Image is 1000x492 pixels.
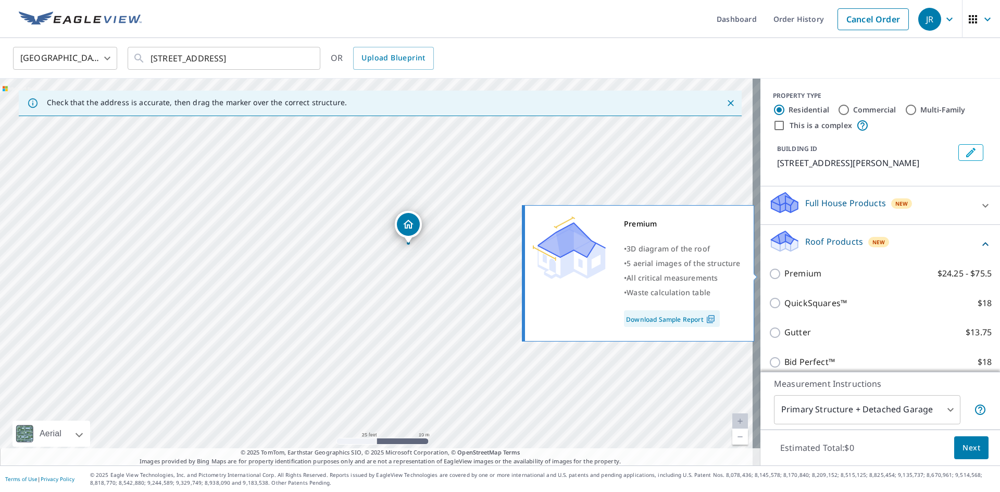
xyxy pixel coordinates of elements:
[954,436,989,460] button: Next
[627,258,740,268] span: 5 aerial images of the structure
[627,273,718,283] span: All critical measurements
[395,211,422,243] div: Dropped pin, building 1, Residential property, 706 E Round Up Cir Hayden, ID 83835
[966,326,992,339] p: $13.75
[90,471,995,487] p: © 2025 Eagle View Technologies, Inc. and Pictometry International Corp. All Rights Reserved. Repo...
[789,105,829,115] label: Residential
[36,421,65,447] div: Aerial
[958,144,983,161] button: Edit building 1
[769,229,992,259] div: Roof ProductsNew
[19,11,142,27] img: EV Logo
[624,285,741,300] div: •
[920,105,966,115] label: Multi-Family
[5,476,74,482] p: |
[624,310,720,327] a: Download Sample Report
[13,44,117,73] div: [GEOGRAPHIC_DATA]
[12,421,90,447] div: Aerial
[624,242,741,256] div: •
[361,52,425,65] span: Upload Blueprint
[772,436,863,459] p: Estimated Total: $0
[353,47,433,70] a: Upload Blueprint
[533,217,606,279] img: Premium
[704,314,718,324] img: Pdf Icon
[784,356,835,369] p: Bid Perfect™
[624,271,741,285] div: •
[784,267,821,280] p: Premium
[724,96,737,110] button: Close
[732,413,748,429] a: Current Level 20, Zoom In Disabled
[853,105,896,115] label: Commercial
[963,441,980,455] span: Next
[503,448,520,456] a: Terms
[974,403,986,416] span: Your report will include the primary structure and a detached garage if one exists.
[5,475,37,483] a: Terms of Use
[331,47,434,70] div: OR
[978,356,992,369] p: $18
[773,91,988,100] div: PROPERTY TYPE
[774,395,960,424] div: Primary Structure + Detached Garage
[895,199,908,208] span: New
[241,448,520,457] span: © 2025 TomTom, Earthstar Geographics SIO, © 2025 Microsoft Corporation, ©
[784,297,847,310] p: QuickSquares™
[805,235,863,248] p: Roof Products
[978,297,992,310] p: $18
[47,98,347,107] p: Check that the address is accurate, then drag the marker over the correct structure.
[769,191,992,220] div: Full House ProductsNew
[151,44,299,73] input: Search by address or latitude-longitude
[627,287,710,297] span: Waste calculation table
[838,8,909,30] a: Cancel Order
[872,238,885,246] span: New
[805,197,886,209] p: Full House Products
[918,8,941,31] div: JR
[627,244,710,254] span: 3D diagram of the roof
[624,217,741,231] div: Premium
[774,377,986,390] p: Measurement Instructions
[457,448,501,456] a: OpenStreetMap
[777,157,954,169] p: [STREET_ADDRESS][PERSON_NAME]
[41,475,74,483] a: Privacy Policy
[784,326,811,339] p: Gutter
[624,256,741,271] div: •
[732,429,748,445] a: Current Level 20, Zoom Out
[777,144,817,153] p: BUILDING ID
[790,120,852,131] label: This is a complex
[938,267,992,280] p: $24.25 - $75.5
